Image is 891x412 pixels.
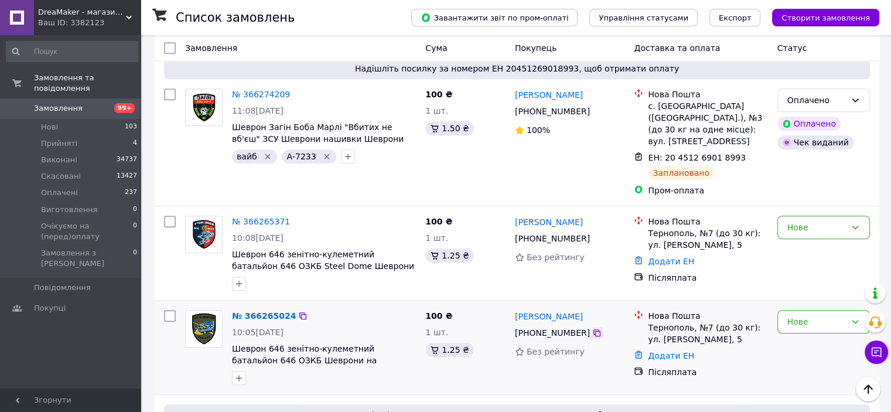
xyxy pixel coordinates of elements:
[41,205,97,215] span: Виготовлення
[232,28,329,38] a: 3 товара у замовленні
[648,366,767,378] div: Післяплата
[34,303,66,314] span: Покупці
[169,63,865,74] span: Надішліть посилку за номером ЕН 20451269018993, щоб отримати оплату
[322,152,332,161] svg: Видалити мітку
[527,253,585,262] span: Без рейтингу
[237,152,257,161] span: вайб
[777,117,841,131] div: Оплачено
[648,185,767,196] div: Пром-оплата
[648,153,746,162] span: ЕН: 20 4512 6901 8993
[38,18,141,28] div: Ваш ID: 3382123
[38,7,126,18] span: DreaMaker - магазин військових та інших товарів
[34,103,83,114] span: Замовлення
[425,106,448,115] span: 1 шт.
[787,94,846,107] div: Оплачено
[41,188,78,198] span: Оплачені
[125,122,137,132] span: 103
[772,9,879,26] button: Створити замовлення
[186,311,222,347] img: Фото товару
[589,9,698,26] button: Управління статусами
[232,106,284,115] span: 11:08[DATE]
[133,138,137,149] span: 4
[34,282,91,293] span: Повідомлення
[513,103,592,120] div: [PHONE_NUMBER]
[232,344,403,389] a: Шеврон 646 зенітно-кулеметний батальйон 646 ОЗКБ Шеврони на замовлення [PERSON_NAME] на липучці З...
[648,166,714,180] div: Заплановано
[787,315,846,328] div: Нове
[787,221,846,234] div: Нове
[41,248,133,269] span: Замовлення з [PERSON_NAME]
[133,205,137,215] span: 0
[777,43,807,53] span: Статус
[527,347,585,356] span: Без рейтингу
[760,12,879,22] a: Створити замовлення
[41,138,77,149] span: Прийняті
[648,88,767,100] div: Нова Пошта
[648,100,767,147] div: с. [GEOGRAPHIC_DATA] ([GEOGRAPHIC_DATA].), №3 (до 30 кг на одне місце): вул. [STREET_ADDRESS]
[41,155,77,165] span: Виконані
[232,217,290,226] a: № 366265371
[425,43,447,53] span: Cума
[648,227,767,251] div: Тернополь, №7 (до 30 кг): ул. [PERSON_NAME], 5
[515,89,583,101] a: [PERSON_NAME]
[114,103,135,113] span: 99+
[41,221,133,242] span: Очікуємо на (перед)оплату
[232,311,296,321] a: № 366265024
[117,155,137,165] span: 34737
[719,13,752,22] span: Експорт
[865,341,888,364] button: Чат з покупцем
[232,90,290,99] a: № 366274209
[421,12,568,23] span: Завантажити звіт по пром-оплаті
[425,90,452,99] span: 100 ₴
[6,41,138,62] input: Пошук
[527,125,550,135] span: 100%
[648,257,694,266] a: Додати ЕН
[41,122,58,132] span: Нові
[513,230,592,247] div: [PHONE_NUMBER]
[648,322,767,345] div: Тернополь, №7 (до 30 кг): ул. [PERSON_NAME], 5
[515,43,557,53] span: Покупець
[286,152,316,161] span: А-7233
[133,248,137,269] span: 0
[232,250,414,294] a: Шеврон 646 зенітно-кулеметний батальйон 646 ОЗКБ Steel Dome Шеврони на замовлення [PERSON_NAME] н...
[125,188,137,198] span: 237
[425,121,473,135] div: 1.50 ₴
[411,9,578,26] button: Завантажити звіт по пром-оплаті
[648,272,767,284] div: Післяплата
[34,73,141,94] span: Замовлення та повідомлення
[185,43,237,53] span: Замовлення
[185,88,223,126] a: Фото товару
[425,311,452,321] span: 100 ₴
[133,221,137,242] span: 0
[186,90,222,124] img: Фото товару
[232,233,284,243] span: 10:08[DATE]
[515,216,583,228] a: [PERSON_NAME]
[515,311,583,322] a: [PERSON_NAME]
[709,9,761,26] button: Експорт
[648,310,767,322] div: Нова Пошта
[425,233,448,243] span: 1 шт.
[185,216,223,253] a: Фото товару
[425,328,448,337] span: 1 шт.
[777,135,854,149] div: Чек виданий
[425,248,473,263] div: 1.25 ₴
[634,43,720,53] span: Доставка та оплата
[117,171,137,182] span: 13427
[856,377,880,401] button: Наверх
[513,325,592,341] div: [PHONE_NUMBER]
[648,216,767,227] div: Нова Пошта
[232,122,404,167] a: Шеврон Загін Боба Марлі "Вбитих не вб'єш" ЗСУ Шеврони нашивки Шеврони на замовлення Шеврон нашивк...
[176,11,295,25] h1: Список замовлень
[185,310,223,348] a: Фото товару
[648,351,694,360] a: Додати ЕН
[781,13,870,22] span: Створити замовлення
[263,152,272,161] svg: Видалити мітку
[41,171,81,182] span: Скасовані
[232,328,284,337] span: 10:05[DATE]
[425,343,473,357] div: 1.25 ₴
[186,216,222,253] img: Фото товару
[425,217,452,226] span: 100 ₴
